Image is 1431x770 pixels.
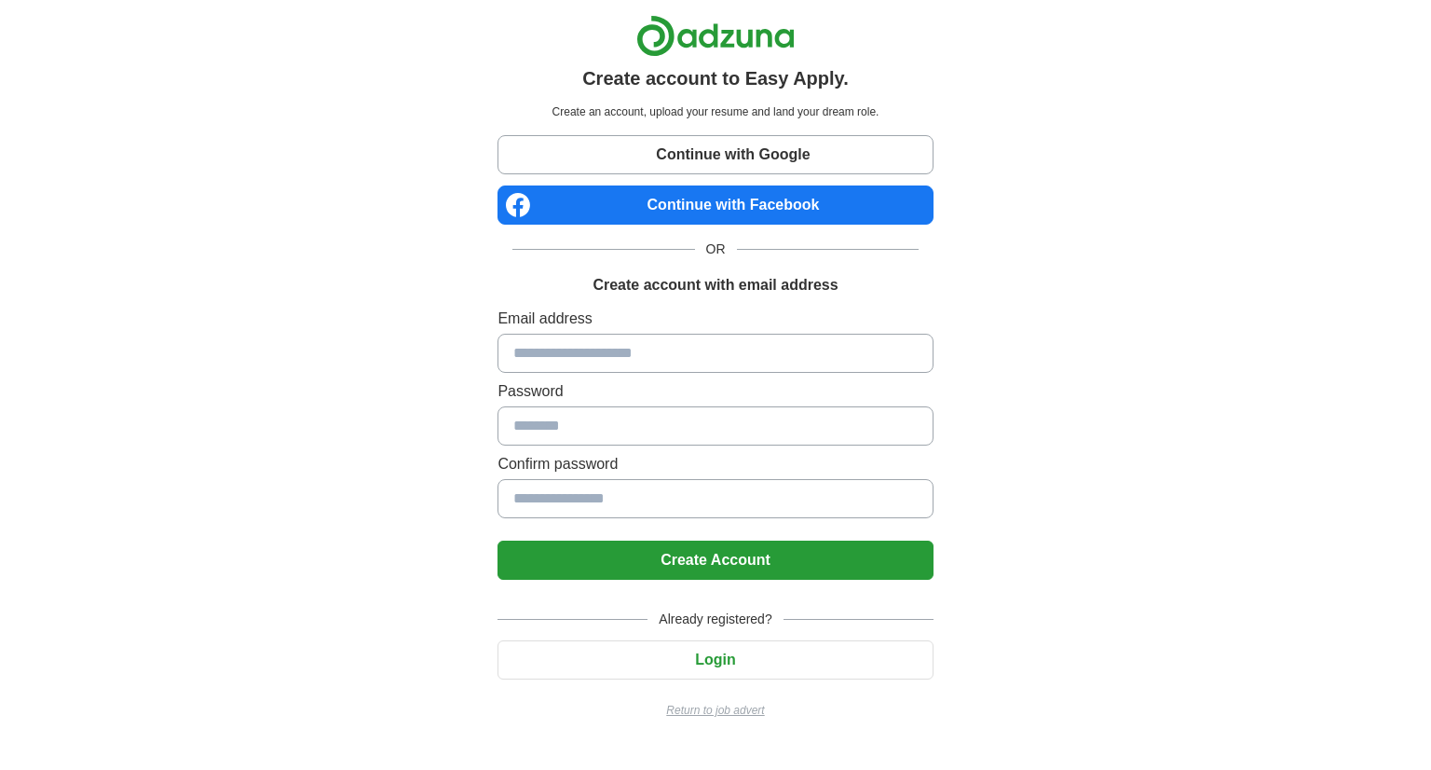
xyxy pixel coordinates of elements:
[497,702,933,719] a: Return to job advert
[497,186,933,225] a: Continue with Facebook
[695,240,737,259] span: OR
[636,15,795,57] img: Adzuna logo
[647,610,783,629] span: Already registered?
[497,652,933,667] a: Login
[497,453,933,475] label: Confirm password
[497,541,933,580] button: Create Account
[501,103,929,120] p: Create an account, upload your resume and land your dream role.
[593,274,838,296] h1: Create account with email address
[497,640,933,680] button: Login
[497,135,933,174] a: Continue with Google
[497,308,933,330] label: Email address
[497,380,933,403] label: Password
[582,64,849,92] h1: Create account to Easy Apply.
